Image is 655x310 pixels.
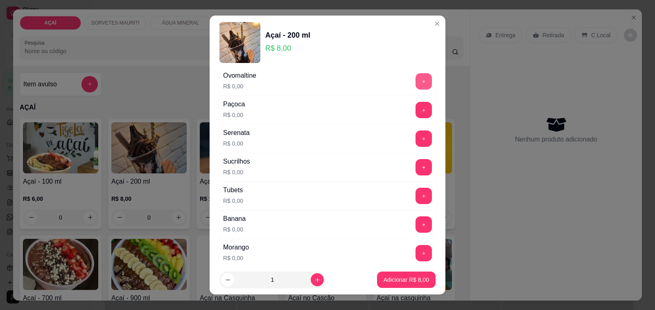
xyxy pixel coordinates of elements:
[384,276,429,284] p: Adicionar R$ 8,00
[416,159,432,175] button: add
[265,29,310,41] div: Açaí - 200 ml
[223,111,245,119] p: R$ 0,00
[265,43,310,54] p: R$ 8,00
[223,225,246,234] p: R$ 0,00
[416,102,432,118] button: add
[223,71,256,81] div: Ovomaltine
[223,99,245,109] div: Paçoca
[416,73,432,90] button: add
[219,22,260,63] img: product-image
[311,273,324,286] button: increase-product-quantity
[223,214,246,224] div: Banana
[416,188,432,204] button: add
[223,82,256,90] p: R$ 0,00
[416,245,432,261] button: add
[223,185,243,195] div: Tubets
[223,197,243,205] p: R$ 0,00
[223,139,250,148] p: R$ 0,00
[416,216,432,233] button: add
[416,130,432,147] button: add
[223,128,250,138] div: Serenata
[377,272,436,288] button: Adicionar R$ 8,00
[223,168,250,176] p: R$ 0,00
[223,157,250,166] div: Sucrilhos
[431,17,444,30] button: Close
[221,273,234,286] button: decrease-product-quantity
[223,254,249,262] p: R$ 0,00
[223,243,249,252] div: Morango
